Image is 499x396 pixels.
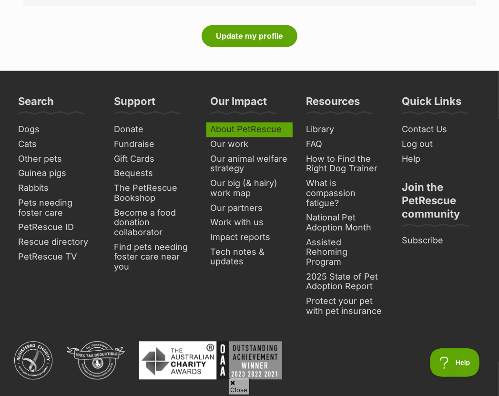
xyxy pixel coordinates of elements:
a: Rabbits [14,181,101,196]
a: Pets needing foster care [14,196,101,220]
a: Bequests [110,166,196,181]
a: Other pets [14,152,101,167]
a: Help [398,152,485,167]
a: Guinea pigs [14,166,101,181]
a: Impact reports [206,230,293,245]
a: The PetRescue Bookshop [110,181,196,205]
h3: Join the PetRescue community [402,180,481,226]
a: Protect your pet with pet insurance [302,294,388,318]
a: Library [302,122,388,137]
a: Find pets needing foster care near you [110,240,196,274]
a: Dogs [14,122,101,137]
h3: Quick Links [402,94,462,114]
a: PetRescue TV [14,250,101,264]
a: Subscribe [398,233,485,248]
a: Our work [206,137,293,152]
img: Australian Charity Awards - Outstanding Achievement Winner 2023 - 2022 - 2021 [139,341,282,379]
a: Gift Cards [110,152,196,167]
a: Our animal welfare strategy [206,152,293,176]
h3: Support [114,94,155,114]
span: Close [229,378,250,395]
img: ACNC [14,341,52,379]
a: PetRescue ID [14,220,101,235]
a: Our big (& hairy) work map [206,176,293,200]
a: What is compassion fatigue? [302,176,388,210]
a: Log out [398,137,485,152]
button: Update my profile [202,25,297,47]
a: How to Find the Right Dog Trainer [302,152,388,176]
a: 2025 State of Pet Adoption Report [302,270,388,294]
h3: Our Impact [210,94,267,114]
a: Fundraise [110,137,196,152]
a: Donate [110,122,196,137]
a: Work with us [206,215,293,230]
a: Rescue directory [14,235,101,250]
a: National Pet Adoption Month [302,210,388,235]
img: DGR [67,341,125,379]
iframe: Help Scout Beacon - Open [430,348,480,377]
a: Cats [14,137,101,152]
a: About PetRescue [206,122,293,137]
a: Contact Us [398,122,485,137]
a: Assisted Rehoming Program [302,235,388,270]
a: Become a food donation collaborator [110,206,196,240]
a: FAQ [302,137,388,152]
a: Tech notes & updates [206,245,293,269]
h3: Resources [306,94,360,114]
h3: Search [18,94,54,114]
a: Our partners [206,201,293,216]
